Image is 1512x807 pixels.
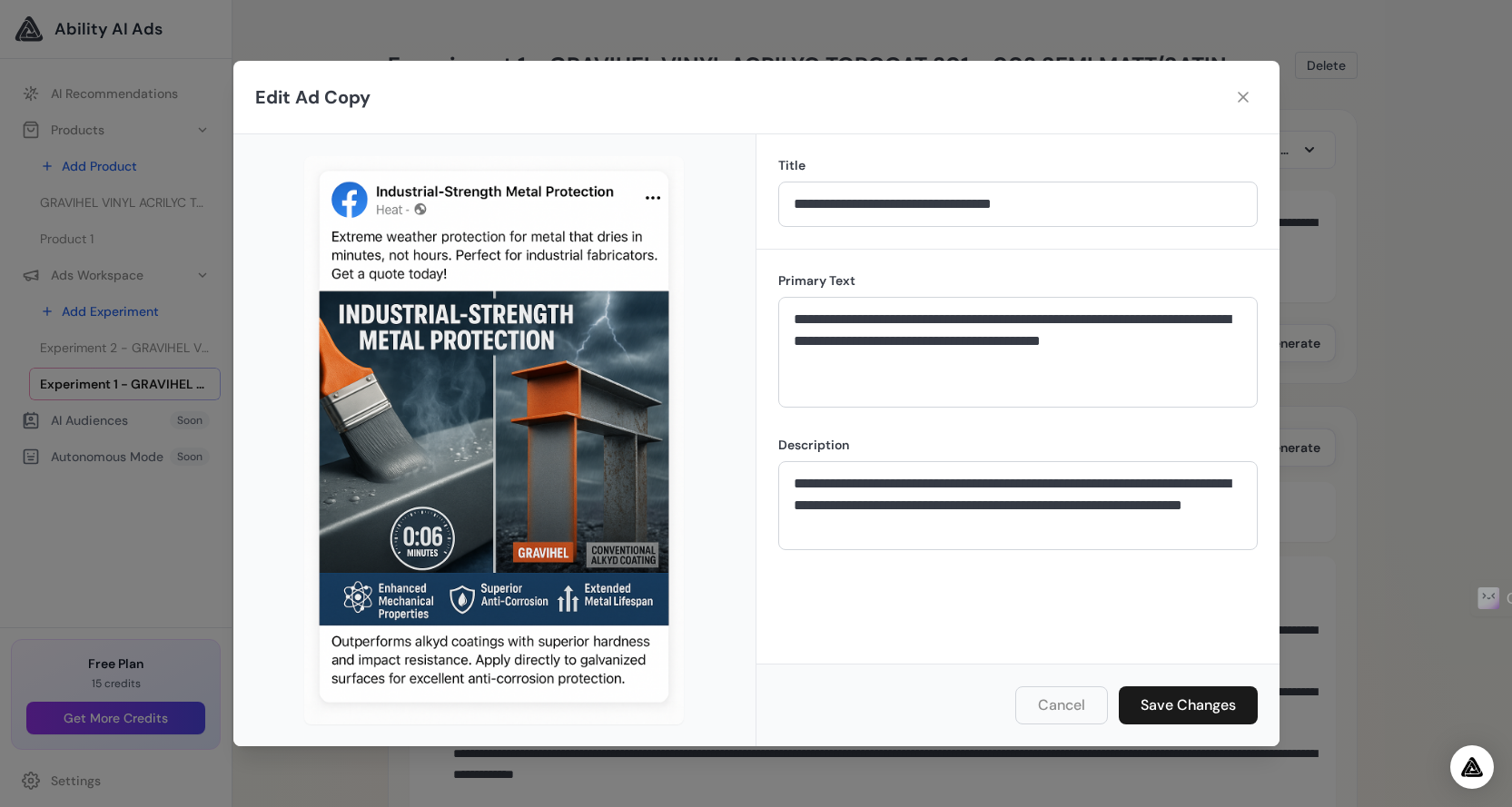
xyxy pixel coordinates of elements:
[255,84,371,110] h2: Edit Ad Copy
[778,271,1258,290] label: Primary Text
[778,156,1258,174] label: Title
[1119,686,1258,724] button: Save Changes
[778,436,1258,454] label: Description
[1450,745,1494,789] div: Open Intercom Messenger
[304,156,684,725] img: Ad Media
[1015,686,1108,724] button: Cancel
